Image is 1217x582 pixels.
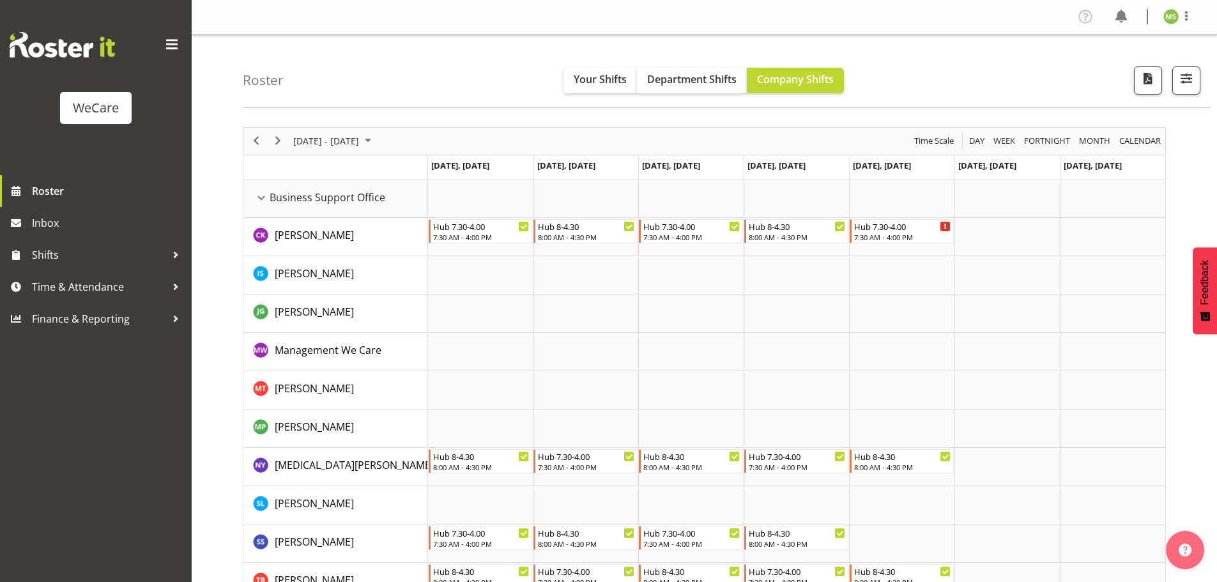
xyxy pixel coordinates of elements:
[32,245,166,264] span: Shifts
[538,232,634,242] div: 8:00 AM - 4:30 PM
[1179,544,1191,556] img: help-xxl-2.png
[433,232,530,242] div: 7:30 AM - 4:00 PM
[533,449,638,473] div: Nikita Yates"s event - Hub 7.30-4.00 Begin From Tuesday, October 7, 2025 at 7:30:00 AM GMT+13:00 ...
[538,565,634,578] div: Hub 7.30-4.00
[853,160,911,171] span: [DATE], [DATE]
[291,133,377,149] button: October 2025
[538,450,634,463] div: Hub 7.30-4.00
[433,526,530,539] div: Hub 7.30-4.00
[275,266,354,281] a: [PERSON_NAME]
[1078,133,1112,149] span: Month
[538,220,634,233] div: Hub 8-4.30
[289,128,379,155] div: October 06 - 12, 2025
[1064,160,1122,171] span: [DATE], [DATE]
[747,160,806,171] span: [DATE], [DATE]
[243,486,428,525] td: Sarah Lamont resource
[275,342,381,358] a: Management We Care
[1172,66,1200,95] button: Filter Shifts
[749,220,845,233] div: Hub 8-4.30
[243,256,428,295] td: Isabel Simcox resource
[243,295,428,333] td: Janine Grundler resource
[643,450,740,463] div: Hub 8-4.30
[639,526,743,550] div: Savita Savita"s event - Hub 7.30-4.00 Begin From Wednesday, October 8, 2025 at 7:30:00 AM GMT+13:...
[1118,133,1162,149] span: calendar
[913,133,955,149] span: Time Scale
[744,219,848,243] div: Chloe Kim"s event - Hub 8-4.30 Begin From Thursday, October 9, 2025 at 8:00:00 AM GMT+13:00 Ends ...
[275,534,354,549] a: [PERSON_NAME]
[10,32,115,57] img: Rosterit website logo
[429,219,533,243] div: Chloe Kim"s event - Hub 7.30-4.00 Begin From Monday, October 6, 2025 at 7:30:00 AM GMT+13:00 Ends...
[433,539,530,549] div: 7:30 AM - 4:00 PM
[643,526,740,539] div: Hub 7.30-4.00
[991,133,1018,149] button: Timeline Week
[243,73,284,88] h4: Roster
[243,180,428,218] td: Business Support Office resource
[647,72,737,86] span: Department Shifts
[243,410,428,448] td: Millie Pumphrey resource
[537,160,595,171] span: [DATE], [DATE]
[992,133,1016,149] span: Week
[275,496,354,510] span: [PERSON_NAME]
[275,535,354,549] span: [PERSON_NAME]
[643,565,740,578] div: Hub 8-4.30
[854,450,951,463] div: Hub 8-4.30
[639,219,743,243] div: Chloe Kim"s event - Hub 7.30-4.00 Begin From Wednesday, October 8, 2025 at 7:30:00 AM GMT+13:00 E...
[267,128,289,155] div: next period
[854,462,951,472] div: 8:00 AM - 4:30 PM
[637,68,747,93] button: Department Shifts
[275,227,354,243] a: [PERSON_NAME]
[643,220,740,233] div: Hub 7.30-4.00
[248,133,265,149] button: Previous
[243,371,428,410] td: Michelle Thomas resource
[854,565,951,578] div: Hub 8-4.30
[1134,66,1162,95] button: Download a PDF of the roster according to the set date range.
[433,462,530,472] div: 8:00 AM - 4:30 PM
[749,565,845,578] div: Hub 7.30-4.00
[275,420,354,434] span: [PERSON_NAME]
[32,181,185,201] span: Roster
[275,343,381,357] span: Management We Care
[1117,133,1163,149] button: Month
[1163,9,1179,24] img: mehreen-sardar10472.jpg
[275,381,354,395] span: [PERSON_NAME]
[32,309,166,328] span: Finance & Reporting
[1023,133,1071,149] span: Fortnight
[968,133,986,149] span: Day
[1022,133,1073,149] button: Fortnight
[243,218,428,256] td: Chloe Kim resource
[967,133,987,149] button: Timeline Day
[912,133,956,149] button: Time Scale
[1199,260,1211,305] span: Feedback
[275,457,434,473] a: [MEDICAL_DATA][PERSON_NAME]
[538,462,634,472] div: 7:30 AM - 4:00 PM
[749,526,845,539] div: Hub 8-4.30
[270,190,385,205] span: Business Support Office
[275,266,354,280] span: [PERSON_NAME]
[958,160,1016,171] span: [DATE], [DATE]
[243,448,428,486] td: Nikita Yates resource
[642,160,700,171] span: [DATE], [DATE]
[292,133,360,149] span: [DATE] - [DATE]
[643,539,740,549] div: 7:30 AM - 4:00 PM
[32,277,166,296] span: Time & Attendance
[757,72,834,86] span: Company Shifts
[749,462,845,472] div: 7:30 AM - 4:00 PM
[533,526,638,550] div: Savita Savita"s event - Hub 8-4.30 Begin From Tuesday, October 7, 2025 at 8:00:00 AM GMT+13:00 En...
[32,213,185,233] span: Inbox
[643,462,740,472] div: 8:00 AM - 4:30 PM
[850,449,954,473] div: Nikita Yates"s event - Hub 8-4.30 Begin From Friday, October 10, 2025 at 8:00:00 AM GMT+13:00 End...
[744,449,848,473] div: Nikita Yates"s event - Hub 7.30-4.00 Begin From Thursday, October 9, 2025 at 7:30:00 AM GMT+13:00...
[431,160,489,171] span: [DATE], [DATE]
[245,128,267,155] div: previous period
[243,333,428,371] td: Management We Care resource
[749,539,845,549] div: 8:00 AM - 4:30 PM
[433,450,530,463] div: Hub 8-4.30
[433,220,530,233] div: Hub 7.30-4.00
[433,565,530,578] div: Hub 8-4.30
[275,458,434,472] span: [MEDICAL_DATA][PERSON_NAME]
[749,232,845,242] div: 8:00 AM - 4:30 PM
[429,526,533,550] div: Savita Savita"s event - Hub 7.30-4.00 Begin From Monday, October 6, 2025 at 7:30:00 AM GMT+13:00 ...
[275,305,354,319] span: [PERSON_NAME]
[538,539,634,549] div: 8:00 AM - 4:30 PM
[563,68,637,93] button: Your Shifts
